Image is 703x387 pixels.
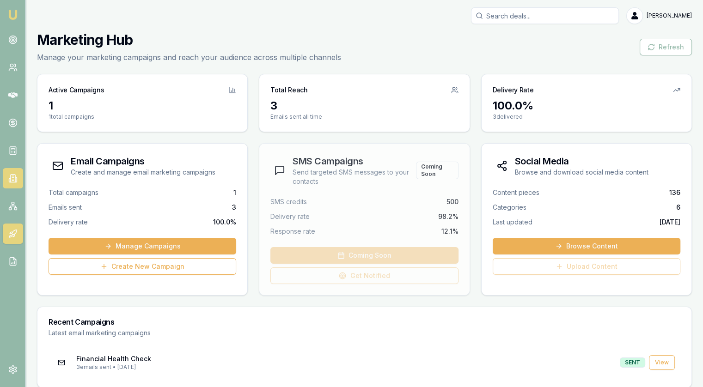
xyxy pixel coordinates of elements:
p: Send targeted SMS messages to your contacts [293,168,416,186]
h3: Total Reach [270,85,307,95]
span: Delivery rate [270,212,310,221]
span: 6 [676,203,680,212]
span: Delivery rate [49,218,88,227]
p: 3 emails sent • [DATE] [76,363,612,371]
h3: Social Media [515,155,648,168]
h3: SMS Campaigns [293,155,416,168]
div: 1 [49,98,236,113]
h3: Delivery Rate [493,85,533,95]
span: Response rate [270,227,315,236]
p: Financial Health Check [76,354,612,363]
h1: Marketing Hub [37,31,341,48]
span: 500 [446,197,458,206]
p: Manage your marketing campaigns and reach your audience across multiple channels [37,52,341,63]
span: SMS credits [270,197,307,206]
img: emu-icon-u.png [7,9,18,20]
p: 3 delivered [493,113,680,121]
a: Manage Campaigns [49,238,236,254]
p: Latest email marketing campaigns [49,328,680,338]
span: 136 [669,188,680,197]
div: 100.0 % [493,98,680,113]
h3: Email Campaigns [71,155,215,168]
span: 1 [233,188,236,197]
span: Last updated [493,218,532,227]
a: Browse Content [493,238,680,254]
span: [DATE] [660,218,680,227]
p: Emails sent all time [270,113,458,121]
a: View [649,355,675,370]
h3: Recent Campaigns [49,318,680,326]
span: 12.1% [441,227,458,236]
p: 1 total campaigns [49,113,236,121]
span: Emails sent [49,203,82,212]
div: Coming Soon [416,162,458,179]
span: Total campaigns [49,188,98,197]
button: Refresh [640,39,692,55]
h3: Active Campaigns [49,85,104,95]
p: Create and manage email marketing campaigns [71,168,215,177]
input: Search deals [471,7,619,24]
span: 100.0 % [213,218,236,227]
div: SENT [620,357,645,368]
span: Content pieces [493,188,539,197]
div: 3 [270,98,458,113]
span: 98.2% [438,212,458,221]
a: Create New Campaign [49,258,236,275]
span: Categories [493,203,526,212]
span: 3 [232,203,236,212]
span: [PERSON_NAME] [647,12,692,19]
p: Browse and download social media content [515,168,648,177]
